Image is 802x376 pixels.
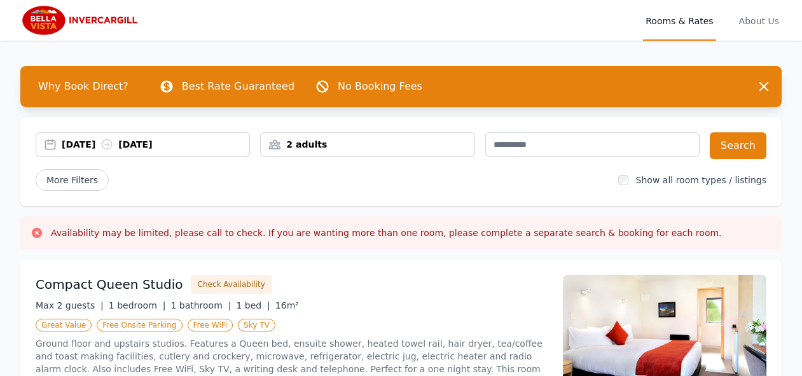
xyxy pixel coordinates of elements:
span: Great Value [36,319,92,331]
p: No Booking Fees [338,79,422,94]
label: Show all room types / listings [636,175,766,185]
span: Why Book Direct? [28,74,139,99]
span: 1 bathroom | [170,300,231,310]
img: Bella Vista Invercargill [20,5,142,36]
p: Best Rate Guaranteed [182,79,294,94]
span: More Filters [36,169,109,191]
span: Sky TV [238,319,275,331]
span: 16m² [275,300,299,310]
button: Search [710,132,766,159]
span: 1 bed | [236,300,270,310]
span: Max 2 guests | [36,300,104,310]
span: Free Onsite Parking [97,319,182,331]
button: Check Availability [191,275,272,294]
span: Free WiFi [188,319,233,331]
h3: Availability may be limited, please call to check. If you are wanting more than one room, please ... [51,226,722,239]
span: 1 bedroom | [109,300,166,310]
div: 2 adults [261,138,474,151]
div: [DATE] [DATE] [62,138,249,151]
h3: Compact Queen Studio [36,275,183,293]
